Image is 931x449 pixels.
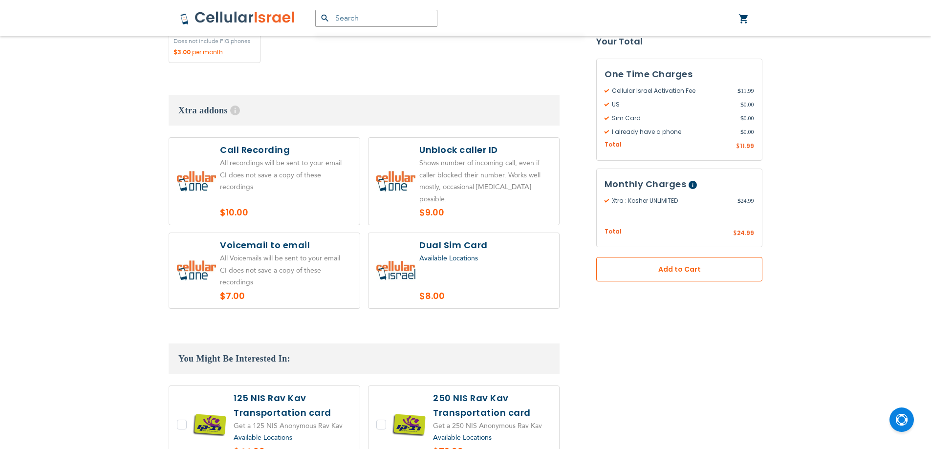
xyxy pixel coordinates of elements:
span: $ [740,114,744,123]
h3: One Time Charges [605,67,754,82]
strong: Your Total [596,34,762,49]
span: Help [230,106,240,115]
a: Available Locations [419,254,478,263]
a: Available Locations [234,433,292,442]
input: Search [315,10,437,27]
span: Cellular Israel Activation Fee [605,86,737,95]
span: I already have a phone [605,128,740,136]
a: Available Locations [433,433,492,442]
span: Sim Card [605,114,740,123]
span: Help [689,181,697,189]
span: 0.00 [740,114,754,123]
span: Add to Cart [628,264,730,275]
span: $ [740,128,744,136]
span: 24.99 [737,229,754,237]
span: 11.99 [740,142,754,150]
span: 11.99 [737,86,754,95]
span: Xtra addons [178,106,228,115]
span: US [605,100,740,109]
span: $ [740,100,744,109]
span: 0.00 [740,100,754,109]
span: $ [736,142,740,151]
span: Xtra : Kosher UNLIMITED [605,196,737,205]
span: Total [605,227,622,236]
span: 0.00 [740,128,754,136]
span: $ [737,86,741,95]
span: Total [605,140,622,150]
span: You Might Be Interested In: [178,354,290,363]
span: $ [737,196,741,205]
span: Monthly Charges [605,178,687,190]
img: Cellular Israel Logo [180,11,296,25]
span: $ [733,229,737,238]
button: Add to Cart [596,257,762,281]
span: 24.99 [737,196,754,205]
